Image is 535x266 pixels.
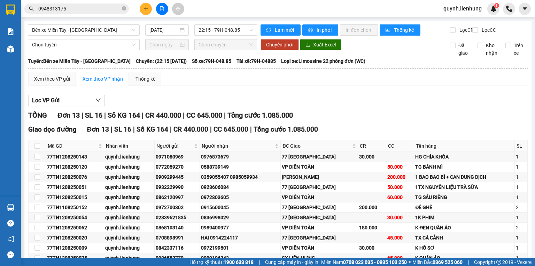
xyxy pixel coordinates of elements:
span: CR 440.000 [173,125,208,133]
span: quynh.lienhung [438,4,487,13]
div: 0909299445 [156,173,199,181]
th: SL [515,140,528,152]
div: K ĐEN QUẦN ÁO [415,224,513,231]
th: Nhân viên [104,140,155,152]
div: TG BÁNH MÌ [415,163,513,171]
div: 1 [516,163,526,171]
div: 1 [516,153,526,161]
div: 77 [GEOGRAPHIC_DATA] [282,234,357,242]
div: 77TN1208250120 [47,163,103,171]
th: Tên hàng [414,140,515,152]
div: 30.000 [387,214,413,221]
button: printerIn phơi [302,24,338,36]
b: Tuyến: Bến xe Miền Tây - [GEOGRAPHIC_DATA] [28,58,131,64]
span: Đơn 13 [87,125,109,133]
div: 77 [GEOGRAPHIC_DATA] [282,214,357,221]
div: 0588739149 [201,163,280,171]
div: TX CÁ CẢNH [415,234,513,242]
span: printer [308,28,314,33]
div: 60.000 [387,193,413,201]
div: 1 [516,234,526,242]
span: | [250,125,252,133]
span: Người nhận [202,142,274,150]
img: warehouse-icon [7,45,14,53]
div: 77TN1208250062 [47,224,103,231]
div: VP DIÊN TOÀN [282,193,357,201]
div: HAI 0914224117 [201,234,280,242]
button: aim [172,3,184,15]
span: Kho nhận [483,42,500,57]
span: | [82,111,83,119]
div: 0971080969 [156,153,199,161]
div: TG SẦU RIÊNG [415,193,513,201]
span: | [210,125,212,133]
td: 77TN1208250020 [46,233,104,243]
span: Xuất Excel [313,41,336,49]
div: 77TN1108250152 [47,204,103,211]
span: | [133,125,135,133]
span: Miền Nam [321,258,407,266]
span: | [104,111,106,119]
span: message [7,251,14,258]
div: quynh.lienhung [105,214,153,221]
th: CR [358,140,386,152]
span: | [142,111,144,119]
span: ⚪️ [409,261,411,264]
div: [PERSON_NAME] [282,173,357,181]
td: 77TN1208250075 [46,253,104,263]
div: 0836998029 [201,214,280,221]
div: 1 [516,254,526,262]
img: icon-new-feature [490,6,497,12]
span: question-circle [7,220,14,227]
input: Chọn ngày [149,41,178,49]
div: ĐẾ GHẾ [415,204,513,211]
span: Lọc CR [457,26,475,34]
span: Người gửi [156,142,193,150]
div: 1 [516,173,526,181]
div: K HỒ SƠ [415,244,513,252]
span: file-add [160,6,164,11]
strong: 0708 023 035 - 0935 103 250 [343,259,407,265]
div: 0972803605 [201,193,280,201]
span: CR 440.000 [145,111,181,119]
div: 0986552779 [156,254,199,262]
div: 50.000 [387,183,413,191]
div: 1 [516,183,526,191]
div: 0359055407 0985059934 [201,173,280,181]
span: 1 [495,3,498,8]
span: bar-chart [385,28,391,33]
div: 30.000 [359,244,385,252]
div: quynh.lienhung [105,234,153,242]
td: 77TN1208250076 [46,172,104,182]
div: 0868103140 [156,224,199,231]
span: Miền Bắc [412,258,463,266]
span: | [468,258,469,266]
span: | [170,125,172,133]
span: SL 16 [85,111,102,119]
span: search [29,6,34,11]
span: plus [144,6,148,11]
td: 77TN1208250062 [46,223,104,233]
div: 0842337116 [156,244,199,252]
img: logo-vxr [6,5,15,15]
button: downloadXuất Excel [300,39,341,50]
div: 77TN1208250051 [47,183,103,191]
span: | [224,111,226,119]
span: In phơi [317,26,333,34]
span: TỔNG [28,111,47,119]
span: Tổng cước 1.085.000 [254,125,318,133]
span: Cung cấp máy in - giấy in: [265,258,319,266]
button: Chuyển phơi [261,39,299,50]
div: 77 [GEOGRAPHIC_DATA] [282,204,357,211]
span: Lọc VP Gửi [32,96,60,105]
div: 2 [516,224,526,231]
button: syncLàm mới [261,24,301,36]
span: Số KG 164 [137,125,168,133]
div: 77 [GEOGRAPHIC_DATA] [282,153,357,161]
div: 1K PHIM [415,214,513,221]
span: Mã GD [48,142,97,150]
div: Xem theo VP nhận [83,75,123,83]
span: caret-down [522,6,528,12]
span: download [305,42,310,48]
span: close-circle [122,6,126,10]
